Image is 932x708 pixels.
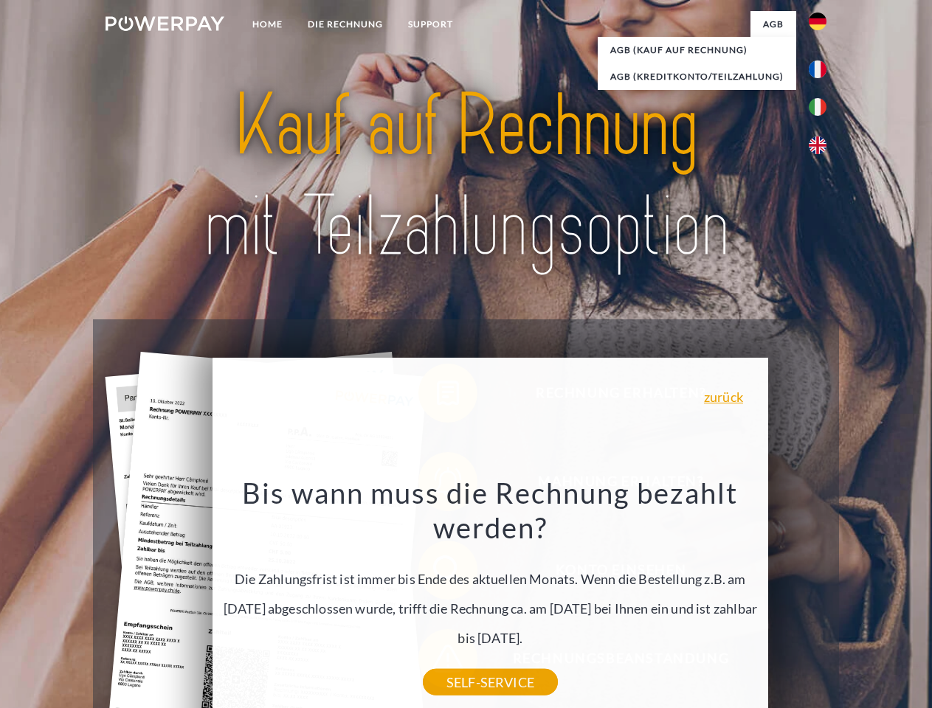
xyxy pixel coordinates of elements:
a: DIE RECHNUNG [295,11,396,38]
img: en [809,136,826,154]
img: it [809,98,826,116]
img: title-powerpay_de.svg [141,71,791,282]
h3: Bis wann muss die Rechnung bezahlt werden? [221,475,760,546]
img: fr [809,60,826,78]
a: zurück [704,390,743,403]
a: SUPPORT [396,11,466,38]
img: logo-powerpay-white.svg [106,16,224,31]
a: Home [240,11,295,38]
img: de [809,13,826,30]
a: agb [750,11,796,38]
a: AGB (Kreditkonto/Teilzahlung) [598,63,796,90]
div: Die Zahlungsfrist ist immer bis Ende des aktuellen Monats. Wenn die Bestellung z.B. am [DATE] abg... [221,475,760,682]
a: SELF-SERVICE [423,669,558,695]
a: AGB (Kauf auf Rechnung) [598,37,796,63]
